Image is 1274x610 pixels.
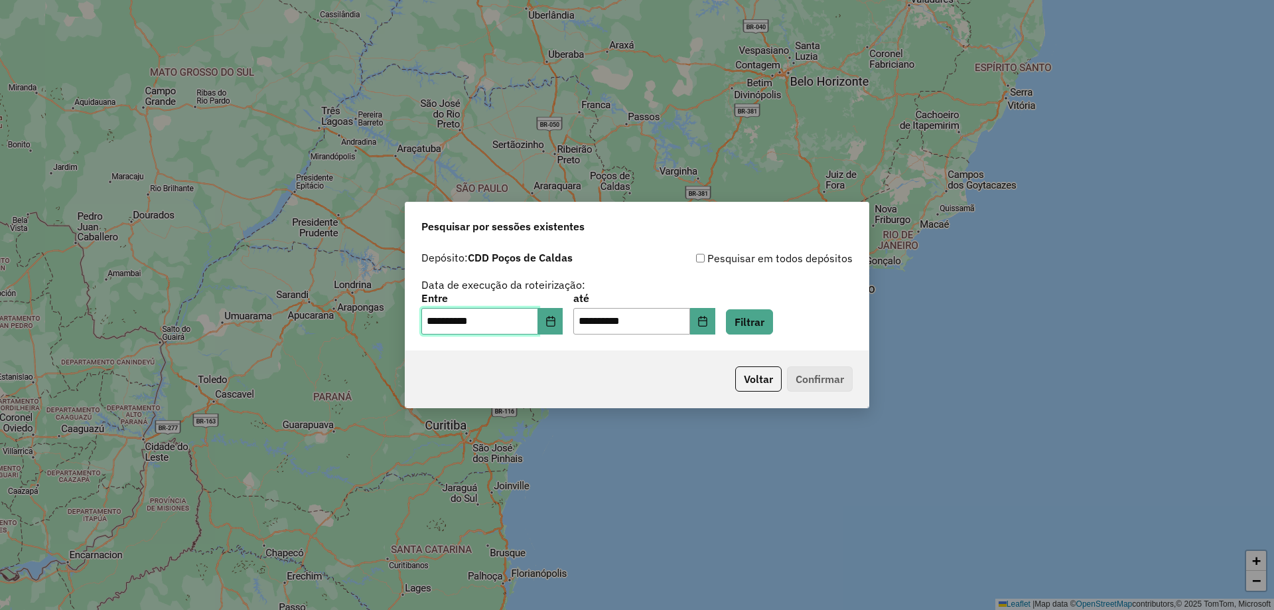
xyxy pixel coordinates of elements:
span: Pesquisar por sessões existentes [421,218,585,234]
button: Choose Date [690,308,715,335]
div: Pesquisar em todos depósitos [637,250,853,266]
label: Entre [421,290,563,306]
label: Data de execução da roteirização: [421,277,585,293]
button: Voltar [735,366,782,392]
strong: CDD Poços de Caldas [468,251,573,264]
label: Depósito: [421,250,573,266]
label: até [573,290,715,306]
button: Filtrar [726,309,773,335]
button: Choose Date [538,308,563,335]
